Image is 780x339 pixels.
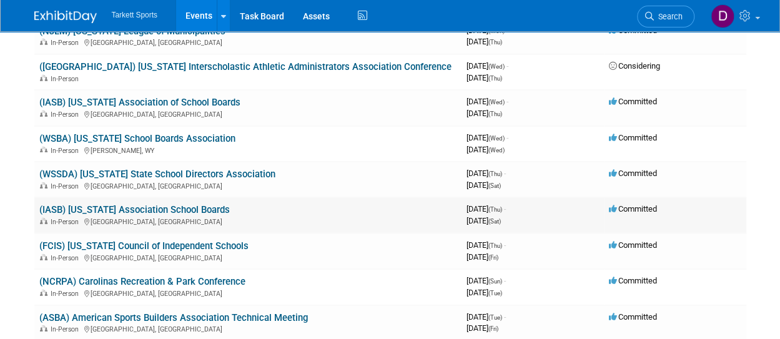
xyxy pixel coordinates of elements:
[51,111,82,119] span: In-Person
[504,312,506,322] span: -
[488,75,502,82] span: (Thu)
[609,133,657,142] span: Committed
[39,109,457,119] div: [GEOGRAPHIC_DATA], [GEOGRAPHIC_DATA]
[39,323,457,333] div: [GEOGRAPHIC_DATA], [GEOGRAPHIC_DATA]
[51,218,82,226] span: In-Person
[488,325,498,332] span: (Fri)
[467,97,508,106] span: [DATE]
[488,111,502,117] span: (Thu)
[40,111,47,117] img: In-Person Event
[488,99,505,106] span: (Wed)
[609,26,657,35] span: Committed
[39,240,249,252] a: (FCIS) [US_STATE] Council of Independent Schools
[39,204,230,215] a: (IASB) [US_STATE] Association School Boards
[488,182,501,189] span: (Sat)
[488,147,505,154] span: (Wed)
[609,97,657,106] span: Committed
[34,11,97,23] img: ExhibitDay
[51,290,82,298] span: In-Person
[506,97,508,106] span: -
[488,206,502,213] span: (Thu)
[467,312,506,322] span: [DATE]
[40,254,47,260] img: In-Person Event
[40,75,47,81] img: In-Person Event
[488,290,502,297] span: (Tue)
[609,169,657,178] span: Committed
[488,254,498,261] span: (Fri)
[609,61,660,71] span: Considering
[609,276,657,285] span: Committed
[467,276,506,285] span: [DATE]
[467,204,506,214] span: [DATE]
[39,145,457,155] div: [PERSON_NAME], WY
[488,39,502,46] span: (Thu)
[51,147,82,155] span: In-Person
[506,26,508,35] span: -
[39,26,225,37] a: (NJLM) [US_STATE] League of Municipalities
[40,325,47,332] img: In-Person Event
[467,216,501,225] span: [DATE]
[51,325,82,333] span: In-Person
[506,61,508,71] span: -
[504,169,506,178] span: -
[504,276,506,285] span: -
[504,240,506,250] span: -
[112,11,157,19] span: Tarkett Sports
[467,323,498,333] span: [DATE]
[467,240,506,250] span: [DATE]
[488,218,501,225] span: (Sat)
[711,4,734,28] img: David Miller
[51,39,82,47] span: In-Person
[467,133,508,142] span: [DATE]
[488,63,505,70] span: (Wed)
[39,288,457,298] div: [GEOGRAPHIC_DATA], [GEOGRAPHIC_DATA]
[39,276,245,287] a: (NCRPA) Carolinas Recreation & Park Conference
[39,133,235,144] a: (WSBA) [US_STATE] School Boards Association
[467,145,505,154] span: [DATE]
[51,182,82,190] span: In-Person
[506,133,508,142] span: -
[467,252,498,262] span: [DATE]
[40,39,47,45] img: In-Person Event
[488,135,505,142] span: (Wed)
[609,240,657,250] span: Committed
[39,312,308,323] a: (ASBA) American Sports Builders Association Technical Meeting
[637,6,694,27] a: Search
[609,204,657,214] span: Committed
[467,169,506,178] span: [DATE]
[504,204,506,214] span: -
[39,37,457,47] div: [GEOGRAPHIC_DATA], [GEOGRAPHIC_DATA]
[39,252,457,262] div: [GEOGRAPHIC_DATA], [GEOGRAPHIC_DATA]
[51,254,82,262] span: In-Person
[488,27,505,34] span: (Mon)
[467,37,502,46] span: [DATE]
[467,26,508,35] span: [DATE]
[467,73,502,82] span: [DATE]
[39,180,457,190] div: [GEOGRAPHIC_DATA], [GEOGRAPHIC_DATA]
[39,216,457,226] div: [GEOGRAPHIC_DATA], [GEOGRAPHIC_DATA]
[40,147,47,153] img: In-Person Event
[39,61,452,72] a: ([GEOGRAPHIC_DATA]) [US_STATE] Interscholastic Athletic Administrators Association Conference
[467,109,502,118] span: [DATE]
[488,314,502,321] span: (Tue)
[654,12,683,21] span: Search
[467,288,502,297] span: [DATE]
[609,312,657,322] span: Committed
[51,75,82,83] span: In-Person
[40,218,47,224] img: In-Person Event
[488,242,502,249] span: (Thu)
[488,170,502,177] span: (Thu)
[40,182,47,189] img: In-Person Event
[467,61,508,71] span: [DATE]
[40,290,47,296] img: In-Person Event
[39,97,240,108] a: (IASB) [US_STATE] Association of School Boards
[488,278,502,285] span: (Sun)
[39,169,275,180] a: (WSSDA) [US_STATE] State School Directors Association
[467,180,501,190] span: [DATE]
